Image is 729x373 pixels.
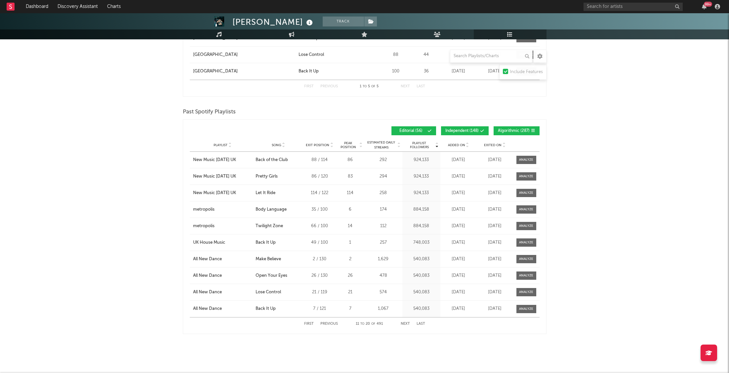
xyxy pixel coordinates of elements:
div: 258 [366,190,401,196]
button: Previous [320,322,338,326]
button: First [304,322,314,326]
a: metropolis [193,206,253,213]
input: Search Playlists/Charts [450,50,533,63]
div: 7 [338,306,363,312]
div: 88 [381,52,411,58]
div: 884,158 [404,223,439,229]
div: [DATE] [478,239,511,246]
div: [GEOGRAPHIC_DATA] [193,68,238,75]
button: Independent(148) [441,126,489,135]
div: 44 [414,52,439,58]
a: New Music [DATE] UK [193,190,253,196]
span: of [371,85,375,88]
span: Estimated Daily Streams [366,140,397,150]
a: Body Language [256,206,301,213]
div: 924,133 [404,173,439,180]
div: 924,133 [404,157,439,163]
a: Twilight Zone [256,223,301,229]
div: 7 / 121 [305,306,335,312]
button: Previous [320,85,338,88]
div: Make Believe [256,256,281,263]
div: [DATE] [478,272,511,279]
div: Back of the Club [256,157,288,163]
div: 174 [366,206,401,213]
div: metropolis [193,223,215,229]
div: 292 [366,157,401,163]
div: [DATE] [478,157,511,163]
button: Last [417,85,425,88]
div: 748,003 [404,239,439,246]
a: All New Dance [193,272,253,279]
div: [DATE] [442,306,475,312]
div: 294 [366,173,401,180]
a: Back It Up [256,306,301,312]
span: of [371,322,375,325]
div: [DATE] [478,223,511,229]
div: 574 [366,289,401,296]
div: New Music [DATE] UK [193,157,236,163]
div: 1 5 5 [351,83,387,91]
div: [DATE] [442,68,475,75]
div: 14 [338,223,363,229]
a: New Music [DATE] UK [193,157,253,163]
div: All New Dance [193,256,222,263]
button: Algorithmic(287) [494,126,540,135]
div: 2 [338,256,363,263]
a: New Music [DATE] UK [193,173,253,180]
a: All New Dance [193,306,253,312]
div: 114 / 122 [305,190,335,196]
div: 83 [338,173,363,180]
div: 99 + [704,2,712,7]
div: 49 / 100 [305,239,335,246]
div: 86 / 120 [305,173,335,180]
a: All New Dance [193,289,253,296]
span: Algorithmic ( 287 ) [498,129,530,133]
div: Back It Up [256,306,276,312]
div: [DATE] [478,68,511,75]
div: 924,133 [404,190,439,196]
button: 99+ [702,4,707,9]
a: [GEOGRAPHIC_DATA] [193,68,296,75]
a: Open Your Eyes [256,272,301,279]
span: Past Spotify Playlists [183,108,236,116]
div: Lose Control [256,289,281,296]
div: 540,083 [404,306,439,312]
div: [DATE] [442,190,475,196]
div: Let It Ride [256,190,275,196]
a: Lose Control [256,289,301,296]
button: Last [417,322,425,326]
div: [DATE] [478,289,511,296]
div: [DATE] [442,206,475,213]
a: metropolis [193,223,253,229]
div: All New Dance [193,306,222,312]
div: 11 20 491 [351,320,387,328]
div: [DATE] [442,223,475,229]
div: 540,083 [404,272,439,279]
a: Back of the Club [256,157,301,163]
a: Pretty Girls [256,173,301,180]
div: 21 / 119 [305,289,335,296]
div: [DATE] [478,306,511,312]
div: 884,158 [404,206,439,213]
div: [DATE] [478,190,511,196]
div: [DATE] [442,157,475,163]
div: Back It Up [299,68,319,75]
input: Search for artists [584,3,683,11]
div: 2 / 130 [305,256,335,263]
span: Added On [448,143,465,147]
a: [GEOGRAPHIC_DATA] [193,52,296,58]
span: Independent ( 148 ) [445,129,479,133]
button: Editorial(56) [391,126,436,135]
div: New Music [DATE] UK [193,190,236,196]
button: Next [401,322,410,326]
div: 26 / 130 [305,272,335,279]
div: [DATE] [442,272,475,279]
div: [DATE] [478,173,511,180]
div: [DATE] [478,206,511,213]
div: 86 [338,157,363,163]
div: Body Language [256,206,287,213]
a: Back It Up [256,239,301,246]
div: All New Dance [193,289,222,296]
div: 36 [414,68,439,75]
div: 257 [366,239,401,246]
